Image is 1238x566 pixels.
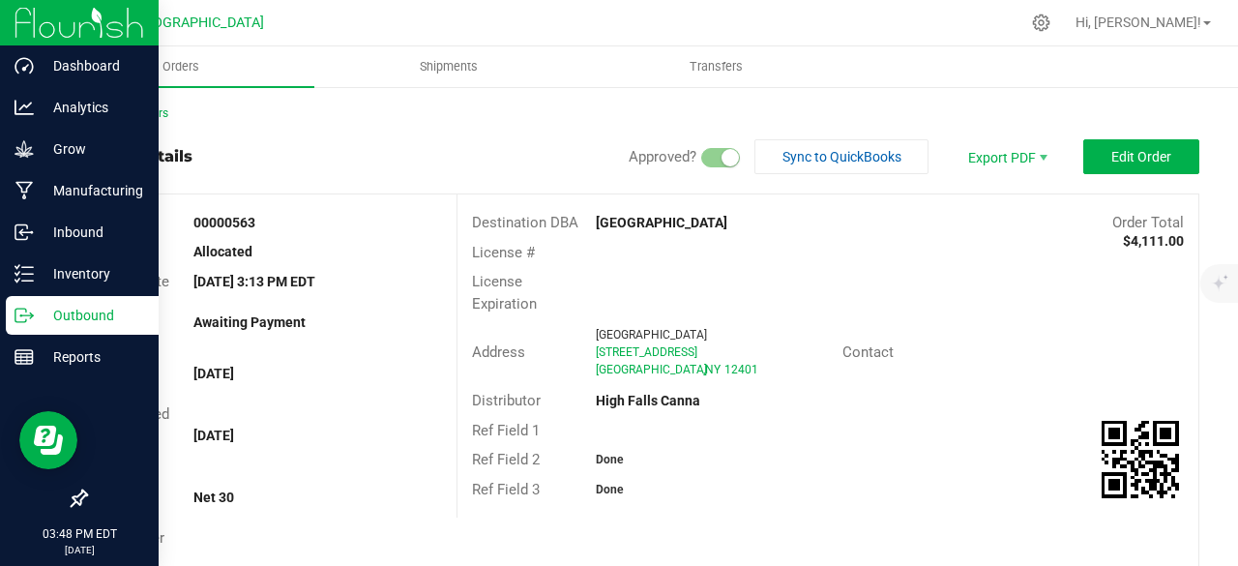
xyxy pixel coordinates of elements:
[596,215,727,230] strong: [GEOGRAPHIC_DATA]
[15,98,34,117] inline-svg: Analytics
[596,345,697,359] span: [STREET_ADDRESS]
[472,392,541,409] span: Distributor
[15,181,34,200] inline-svg: Manufacturing
[1076,15,1201,30] span: Hi, [PERSON_NAME]!
[596,328,707,342] span: [GEOGRAPHIC_DATA]
[596,363,707,376] span: [GEOGRAPHIC_DATA]
[703,363,705,376] span: ,
[754,139,928,174] button: Sync to QuickBooks
[596,453,623,466] strong: Done
[15,223,34,242] inline-svg: Inbound
[1102,421,1179,498] qrcode: 00000563
[193,274,315,289] strong: [DATE] 3:13 PM EDT
[193,215,255,230] strong: 00000563
[472,481,540,498] span: Ref Field 3
[34,304,150,327] p: Outbound
[1123,233,1184,249] strong: $4,111.00
[15,306,34,325] inline-svg: Outbound
[472,451,540,468] span: Ref Field 2
[34,345,150,369] p: Reports
[136,58,225,75] span: Orders
[15,264,34,283] inline-svg: Inventory
[15,139,34,159] inline-svg: Grow
[34,221,150,244] p: Inbound
[34,179,150,202] p: Manufacturing
[1102,421,1179,498] img: Scan me!
[1112,214,1184,231] span: Order Total
[663,58,769,75] span: Transfers
[724,363,758,376] span: 12401
[193,244,252,259] strong: Allocated
[629,148,696,165] span: Approved?
[1111,149,1171,164] span: Edit Order
[34,96,150,119] p: Analytics
[582,46,850,87] a: Transfers
[46,46,314,87] a: Orders
[34,137,150,161] p: Grow
[193,366,234,381] strong: [DATE]
[948,139,1064,174] li: Export PDF
[596,483,623,496] strong: Done
[705,363,721,376] span: NY
[193,428,234,443] strong: [DATE]
[9,525,150,543] p: 03:48 PM EDT
[596,393,700,408] strong: High Falls Canna
[34,54,150,77] p: Dashboard
[9,543,150,557] p: [DATE]
[1083,139,1199,174] button: Edit Order
[15,347,34,367] inline-svg: Reports
[782,149,901,164] span: Sync to QuickBooks
[193,314,306,330] strong: Awaiting Payment
[472,343,525,361] span: Address
[193,490,234,505] strong: Net 30
[19,411,77,469] iframe: Resource center
[472,273,537,313] span: License Expiration
[472,214,578,231] span: Destination DBA
[394,58,504,75] span: Shipments
[15,56,34,75] inline-svg: Dashboard
[1029,14,1053,32] div: Manage settings
[842,343,894,361] span: Contact
[472,422,540,439] span: Ref Field 1
[132,15,264,31] span: [GEOGRAPHIC_DATA]
[34,262,150,285] p: Inventory
[472,244,535,261] span: License #
[314,46,582,87] a: Shipments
